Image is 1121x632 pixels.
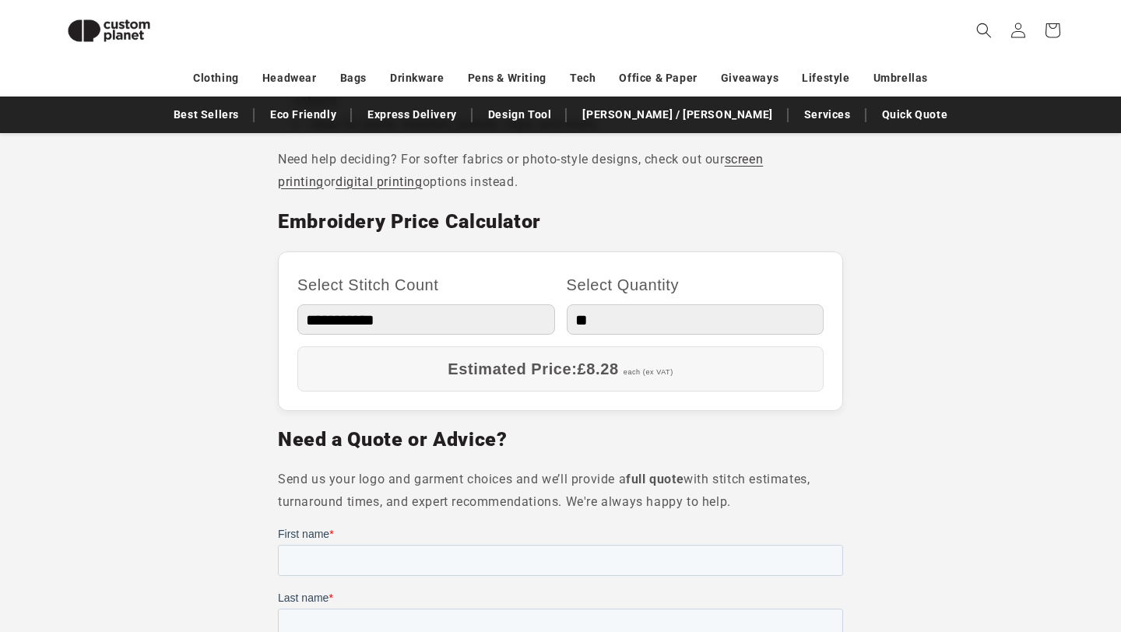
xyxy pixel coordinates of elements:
a: digital printing [336,174,423,189]
a: Office & Paper [619,65,697,92]
div: Estimated Price: [297,346,824,391]
label: Select Stitch Count [297,271,555,299]
label: Select Quantity [567,271,824,299]
p: Send us your logo and garment choices and we’ll provide a with stitch estimates, turnaround times... [278,469,843,514]
a: Drinkware [390,65,444,92]
a: Pens & Writing [468,65,546,92]
span: each (ex VAT) [624,368,673,376]
a: Eco Friendly [262,101,344,128]
a: Giveaways [721,65,778,92]
img: Custom Planet [54,6,163,55]
a: [PERSON_NAME] / [PERSON_NAME] [575,101,780,128]
h2: Embroidery Price Calculator [278,209,843,234]
a: Headwear [262,65,317,92]
iframe: Chat Widget [854,464,1121,632]
a: Express Delivery [360,101,465,128]
a: Umbrellas [873,65,928,92]
a: Bags [340,65,367,92]
a: Best Sellers [166,101,247,128]
strong: full quote [626,472,683,486]
a: Lifestyle [802,65,849,92]
p: Need help deciding? For softer fabrics or photo-style designs, check out our or options instead. [278,149,843,194]
a: Quick Quote [874,101,956,128]
a: Clothing [193,65,239,92]
a: Tech [570,65,596,92]
a: Services [796,101,859,128]
span: £8.28 [578,360,619,377]
summary: Search [967,13,1001,47]
h2: Need a Quote or Advice? [278,427,843,452]
a: Design Tool [480,101,560,128]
